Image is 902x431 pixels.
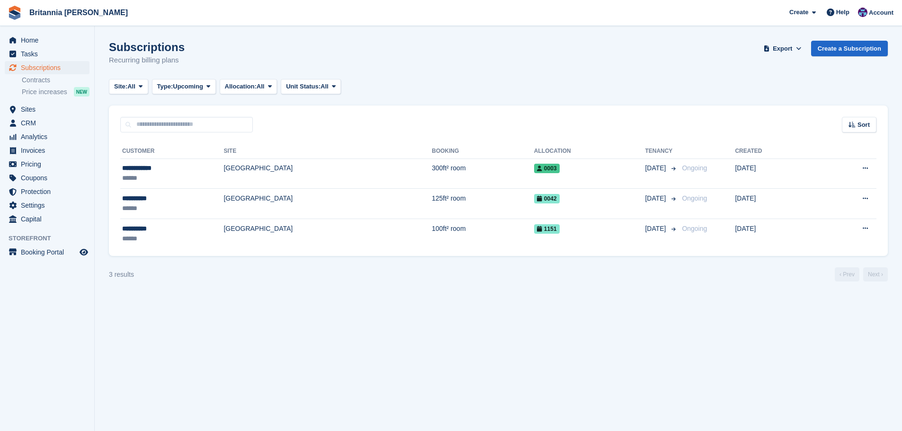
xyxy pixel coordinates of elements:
span: CRM [21,116,78,130]
h1: Subscriptions [109,41,185,53]
span: Type: [157,82,173,91]
span: 1151 [534,224,560,234]
span: [DATE] [645,224,668,234]
span: Create [789,8,808,17]
span: All [321,82,329,91]
a: Britannia [PERSON_NAME] [26,5,132,20]
img: Becca Clark [858,8,867,17]
span: 0003 [534,164,560,173]
span: Tasks [21,47,78,61]
button: Unit Status: All [281,79,341,95]
span: Protection [21,185,78,198]
a: Create a Subscription [811,41,888,56]
a: menu [5,103,89,116]
span: Analytics [21,130,78,143]
td: [DATE] [735,158,816,189]
button: Allocation: All [220,79,277,95]
img: stora-icon-8386f47178a22dfd0bd8f6a31ec36ba5ce8667c1dd55bd0f319d3a0aa187defe.svg [8,6,22,20]
a: Previous [835,267,859,281]
a: menu [5,246,89,259]
span: All [257,82,265,91]
th: Customer [120,144,223,159]
a: menu [5,158,89,171]
td: 125ft² room [432,189,534,219]
td: [GEOGRAPHIC_DATA] [223,219,431,248]
a: Preview store [78,246,89,258]
span: Invoices [21,144,78,157]
span: Sites [21,103,78,116]
span: Price increases [22,88,67,97]
th: Tenancy [645,144,678,159]
span: Ongoing [682,164,707,172]
nav: Page [833,267,890,281]
span: All [127,82,135,91]
span: [DATE] [645,194,668,203]
div: 3 results [109,270,134,280]
a: menu [5,144,89,157]
span: Booking Portal [21,246,78,259]
a: menu [5,171,89,185]
span: Export [773,44,792,53]
span: Capital [21,212,78,226]
span: Home [21,34,78,47]
span: 0042 [534,194,560,203]
td: 100ft² room [432,219,534,248]
span: Coupons [21,171,78,185]
a: Next [863,267,888,281]
span: Unit Status: [286,82,321,91]
span: Account [869,8,893,18]
button: Export [762,41,804,56]
th: Created [735,144,816,159]
span: Upcoming [173,82,203,91]
td: [GEOGRAPHIC_DATA] [223,158,431,189]
span: Sort [857,120,870,130]
button: Type: Upcoming [152,79,216,95]
div: NEW [74,87,89,97]
a: menu [5,199,89,212]
td: 300ft² room [432,158,534,189]
a: Contracts [22,76,89,85]
td: [GEOGRAPHIC_DATA] [223,189,431,219]
span: Help [836,8,849,17]
a: menu [5,61,89,74]
p: Recurring billing plans [109,55,185,66]
a: menu [5,47,89,61]
td: [DATE] [735,219,816,248]
a: menu [5,130,89,143]
span: Ongoing [682,225,707,232]
span: Pricing [21,158,78,171]
a: menu [5,212,89,226]
span: [DATE] [645,163,668,173]
td: [DATE] [735,189,816,219]
th: Site [223,144,431,159]
button: Site: All [109,79,148,95]
a: Price increases NEW [22,87,89,97]
th: Booking [432,144,534,159]
span: Ongoing [682,194,707,202]
a: menu [5,185,89,198]
span: Storefront [9,234,94,243]
span: Settings [21,199,78,212]
a: menu [5,116,89,130]
th: Allocation [534,144,645,159]
a: menu [5,34,89,47]
span: Allocation: [225,82,257,91]
span: Subscriptions [21,61,78,74]
span: Site: [114,82,127,91]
